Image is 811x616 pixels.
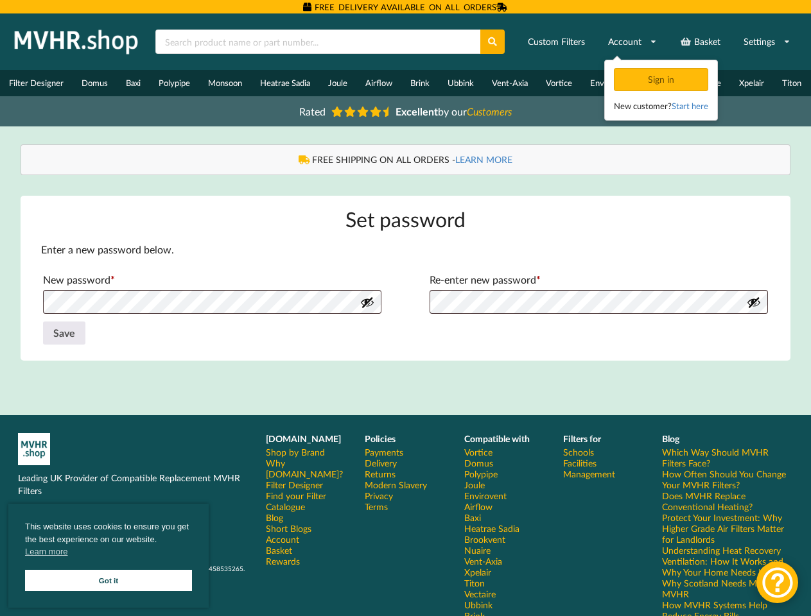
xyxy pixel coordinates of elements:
a: Baxi [464,512,481,523]
a: Heatrae Sadia [251,70,319,96]
a: Basket [672,30,729,53]
a: Titon [773,70,810,96]
a: Nuaire [464,545,491,556]
a: Shop by Brand [266,447,325,458]
a: Blog [266,512,283,523]
img: mvhr.shop.png [9,26,144,58]
a: Find your Filter [266,490,326,501]
a: Brink [401,70,439,96]
a: Heatrae Sadia [464,523,519,534]
span: This website uses cookies to ensure you get the best experience on our website. [25,520,192,561]
a: Envirovent [581,70,640,96]
label: Re-enter new password [430,269,769,290]
a: Polypipe [464,468,498,479]
a: Start here [672,101,708,111]
a: Account [600,30,665,53]
a: Does MVHR Replace Conventional Heating? [662,490,793,512]
button: Show password [360,295,374,309]
a: Polypipe [150,70,199,96]
a: Baxi [117,70,150,96]
div: cookieconsent [8,504,209,608]
a: Titon [464,577,485,588]
a: Vent-Axia [464,556,502,567]
a: Ubbink [439,70,483,96]
a: cookies - Learn more [25,545,67,558]
div: New customer? [614,99,708,112]
b: Compatible with [464,433,530,444]
a: Xpelair [730,70,773,96]
a: Vortice [464,447,493,458]
b: [DOMAIN_NAME] [266,433,341,444]
a: Delivery [365,458,397,468]
a: Facilities Management [563,458,644,479]
a: Basket [266,545,292,556]
a: Which Way Should MVHR Filters Face? [662,447,793,468]
a: How Often Should You Change Your MVHR Filters? [662,468,793,490]
a: Vortice [537,70,581,96]
h1: Set password [41,206,771,232]
a: Account [266,534,299,545]
b: Policies [365,433,396,444]
div: Sign in [614,68,708,91]
a: Domus [73,70,117,96]
a: Sign in [614,74,711,85]
b: Filters for [563,433,601,444]
a: Why Scotland Needs More MVHR [662,577,793,599]
label: New password [43,269,382,290]
a: Vectaire [464,588,496,599]
input: Search product name or part number... [155,30,480,54]
a: Domus [464,458,493,468]
a: Rated Excellentby ourCustomers [290,101,521,122]
a: Airflow [356,70,401,96]
a: Terms [365,501,388,512]
a: Airflow [464,501,493,512]
span: Rated [299,105,326,117]
a: Understanding Heat Recovery Ventilation: How It Works and Why Your Home Needs It [662,545,793,577]
a: LEARN MORE [455,154,512,165]
b: Excellent [396,105,438,117]
a: Why [DOMAIN_NAME]? [266,458,347,479]
a: Ubbink [464,599,493,610]
a: Joule [319,70,356,96]
i: Customers [467,105,512,117]
a: Payments [365,447,403,458]
a: Monsoon [199,70,251,96]
a: Settings [735,30,799,53]
a: Brookvent [464,534,505,545]
a: Protect Your Investment: Why Higher Grade Air Filters Matter for Landlords [662,512,793,545]
button: Save [43,321,85,345]
span: by our [396,105,512,117]
div: FREE SHIPPING ON ALL ORDERS - [34,153,778,166]
p: Enter a new password below. [41,243,771,257]
a: Rewards [266,556,300,567]
img: mvhr-inverted.png [18,433,50,465]
a: Catalogue [266,501,305,512]
a: Short Blogs [266,523,311,534]
a: Joule [464,479,485,490]
a: Modern Slavery [365,479,427,490]
a: Privacy [365,490,393,501]
a: Envirovent [464,490,507,501]
b: Blog [662,433,679,444]
a: Vent-Axia [483,70,537,96]
p: Leading UK Provider of Compatible Replacement MVHR Filters [18,472,248,497]
a: Custom Filters [519,30,593,53]
a: Returns [365,468,396,479]
a: Filter Designer [266,479,323,490]
button: Show password [747,295,761,309]
a: Schools [563,447,594,458]
a: Xpelair [464,567,491,577]
a: Got it cookie [25,570,192,591]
